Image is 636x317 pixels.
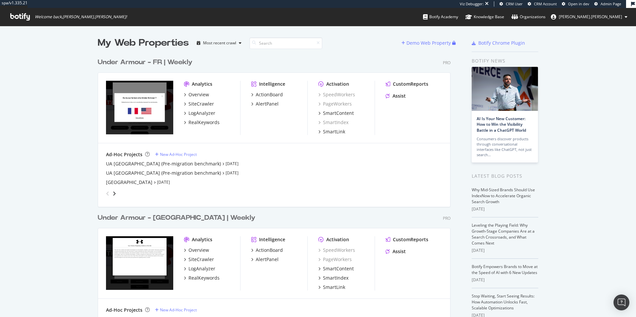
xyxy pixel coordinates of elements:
[386,248,406,255] a: Assist
[562,1,589,7] a: Open in dev
[98,213,258,223] a: Under Armour - [GEOGRAPHIC_DATA] | Weekly
[192,81,212,87] div: Analytics
[465,14,504,20] div: Knowledge Base
[106,81,173,134] img: www.underarmour.fr
[184,110,215,116] a: LogAnalyzer
[393,236,428,243] div: CustomReports
[184,91,209,98] a: Overview
[393,248,406,255] div: Assist
[157,179,170,185] a: [DATE]
[323,128,345,135] div: SmartLink
[184,265,215,272] a: LogAnalyzer
[460,1,484,7] div: Viz Debugger:
[251,91,283,98] a: ActionBoard
[194,38,244,48] button: Most recent crawl
[472,172,538,180] div: Latest Blog Posts
[251,256,279,263] a: AlertPanel
[106,236,173,290] img: www.underarmour.co.uk
[203,41,236,45] div: Most recent crawl
[443,215,450,221] div: Pro
[98,58,192,67] div: Under Armour - FR | Weekly
[256,247,283,253] div: ActionBoard
[106,179,152,186] div: [GEOGRAPHIC_DATA]
[249,37,322,49] input: Search
[251,101,279,107] a: AlertPanel
[192,236,212,243] div: Analytics
[472,222,535,246] a: Leveling the Playing Field: Why Growth-Stage Companies Are at a Search Crossroads, and What Comes...
[472,57,538,65] div: Botify news
[423,14,458,20] div: Botify Academy
[318,119,348,126] a: SmartIndex
[534,1,557,6] span: CRM Account
[106,170,221,176] a: UA [GEOGRAPHIC_DATA] (Pre-migration benchmark)
[35,14,127,20] span: Welcome back, [PERSON_NAME].[PERSON_NAME] !
[613,294,629,310] div: Open Intercom Messenger
[184,256,214,263] a: SiteCrawler
[323,265,354,272] div: SmartContent
[226,170,238,176] a: [DATE]
[256,256,279,263] div: AlertPanel
[401,40,452,46] a: Demo Web Property
[323,110,354,116] div: SmartContent
[472,187,535,204] a: Why Mid-Sized Brands Should Use IndexNow to Accelerate Organic Search Growth
[103,188,112,199] div: angle-left
[226,161,238,166] a: [DATE]
[256,91,283,98] div: ActionBoard
[160,152,197,157] div: New Ad-Hoc Project
[98,213,255,223] div: Under Armour - [GEOGRAPHIC_DATA] | Weekly
[568,1,589,6] span: Open in dev
[506,1,523,6] span: CRM User
[559,14,622,20] span: alexandre.guignard
[318,247,355,253] a: SpeedWorkers
[393,81,428,87] div: CustomReports
[188,247,209,253] div: Overview
[423,8,458,26] a: Botify Academy
[318,275,348,281] a: SmartIndex
[259,81,285,87] div: Intelligence
[184,247,209,253] a: Overview
[259,236,285,243] div: Intelligence
[472,277,538,283] div: [DATE]
[528,1,557,7] a: CRM Account
[472,206,538,212] div: [DATE]
[472,293,535,311] a: Stop Waiting, Start Seeing Results: How Automation Unlocks Fast, Scalable Optimizations
[188,110,215,116] div: LogAnalyzer
[323,275,348,281] div: SmartIndex
[393,93,406,99] div: Assist
[256,101,279,107] div: AlertPanel
[188,265,215,272] div: LogAnalyzer
[472,264,538,275] a: Botify Empowers Brands to Move at the Speed of AI with 6 New Updates
[472,248,538,253] div: [DATE]
[326,81,349,87] div: Activation
[318,256,352,263] a: PageWorkers
[106,160,221,167] a: UA [GEOGRAPHIC_DATA] (Pre-migration benchmark)
[511,14,546,20] div: Organizations
[106,307,142,313] div: Ad-Hoc Projects
[386,81,428,87] a: CustomReports
[318,110,354,116] a: SmartContent
[251,247,283,253] a: ActionBoard
[406,40,451,46] div: Demo Web Property
[318,91,355,98] div: SpeedWorkers
[188,275,220,281] div: RealKeywords
[184,101,214,107] a: SiteCrawler
[184,275,220,281] a: RealKeywords
[477,116,526,133] a: AI Is Your New Customer: How to Win the Visibility Battle in a ChatGPT World
[318,128,345,135] a: SmartLink
[318,265,354,272] a: SmartContent
[112,190,117,197] div: angle-right
[188,101,214,107] div: SiteCrawler
[478,40,525,46] div: Botify Chrome Plugin
[500,1,523,7] a: CRM User
[188,256,214,263] div: SiteCrawler
[465,8,504,26] a: Knowledge Base
[160,307,197,313] div: New Ad-Hoc Project
[318,101,352,107] a: PageWorkers
[155,152,197,157] a: New Ad-Hoc Project
[472,40,525,46] a: Botify Chrome Plugin
[477,136,533,158] div: Consumers discover products through conversational interfaces like ChatGPT, not just search…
